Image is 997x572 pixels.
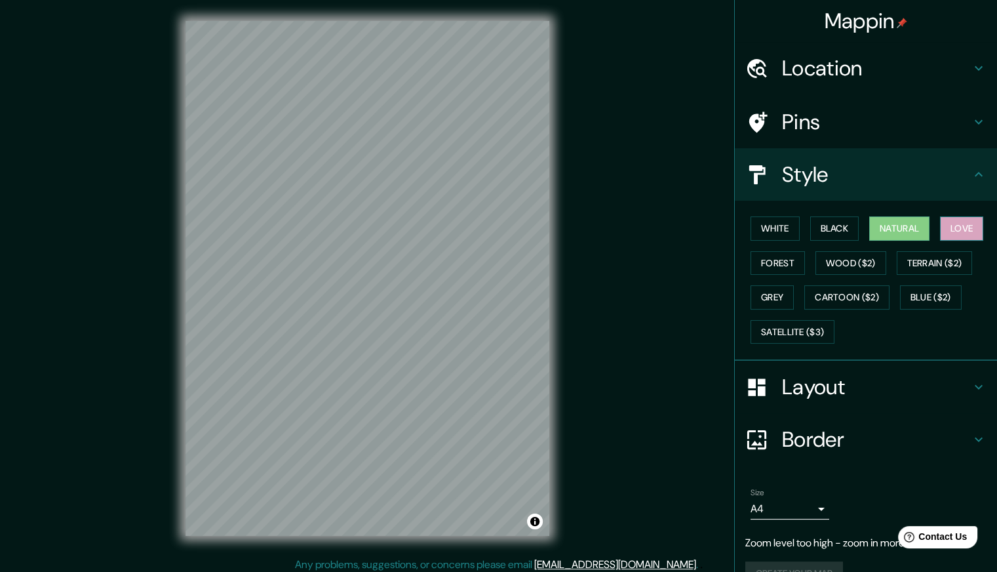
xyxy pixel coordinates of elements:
[782,426,971,453] h4: Border
[897,251,973,276] button: Terrain ($2)
[804,285,889,310] button: Cartoon ($2)
[782,161,971,188] h4: Style
[782,109,971,135] h4: Pins
[735,413,997,466] div: Border
[825,8,908,34] h4: Mappin
[735,148,997,201] div: Style
[815,251,886,276] button: Wood ($2)
[751,499,829,520] div: A4
[897,18,907,28] img: pin-icon.png
[751,285,794,310] button: Grey
[186,21,549,536] canvas: Map
[880,521,983,558] iframe: Help widget launcher
[869,216,929,241] button: Natural
[751,320,834,344] button: Satellite ($3)
[940,216,983,241] button: Love
[534,558,696,571] a: [EMAIL_ADDRESS][DOMAIN_NAME]
[900,285,962,310] button: Blue ($2)
[735,96,997,148] div: Pins
[751,487,764,499] label: Size
[745,535,987,551] p: Zoom level too high - zoom in more
[735,42,997,94] div: Location
[751,216,800,241] button: White
[751,251,805,276] button: Forest
[810,216,859,241] button: Black
[735,361,997,413] div: Layout
[782,55,971,81] h4: Location
[782,374,971,400] h4: Layout
[527,514,543,529] button: Toggle attribution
